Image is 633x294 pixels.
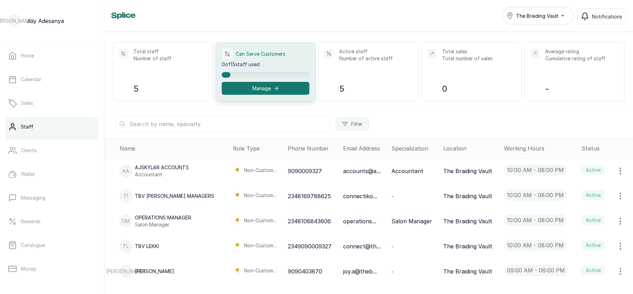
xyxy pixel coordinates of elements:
p: 5 [133,83,207,95]
p: 9090403870 [288,267,322,276]
label: Active [582,190,605,200]
p: Non-Custom... [244,267,277,276]
p: TI [124,193,128,200]
p: TL [123,243,129,250]
p: Non-Custom... [244,167,277,175]
p: Non-Custom... [244,242,277,250]
p: Can Serve Customers [236,51,285,57]
p: The Braiding Vault [443,217,492,225]
p: 10:00 am - 08:00 pm [504,189,567,201]
p: Sales [21,100,33,107]
p: connectiko... [343,192,377,200]
p: Wallet [21,171,35,178]
div: Location [443,144,499,153]
button: The Braiding Vault [502,7,574,24]
p: Active staff [339,48,413,55]
label: Active [582,265,605,275]
p: Accountant [391,167,423,175]
p: Cumulative rating of staff [545,55,619,62]
p: Rewards [21,218,41,225]
a: Sales [6,93,98,113]
p: TBV [PERSON_NAME] Managers [135,193,214,200]
a: Messaging [6,188,98,208]
p: AJSkylar Accounts [135,164,189,171]
p: 0 of 15 staff used [222,61,309,68]
p: Non-Custom... [244,192,277,200]
a: Wallet [6,164,98,184]
a: Home [6,46,98,65]
p: Money [21,265,36,272]
button: Manage [222,82,309,95]
div: Email Address [343,144,386,153]
p: 0 [442,83,516,95]
p: 2348106843606 [288,217,331,225]
input: Search by name, specialty [115,115,330,133]
p: Number of active staff [339,55,413,62]
div: Name [120,144,228,153]
span: Notifications [592,13,622,20]
p: 10:00 am - 08:00 pm [504,240,567,251]
p: 09:00 am - 06:00 pm [504,265,568,276]
p: Number of staff [133,55,207,62]
p: Clients [21,147,36,154]
a: Clients [6,141,98,160]
a: Rewards [6,212,98,231]
div: Working Hours [504,144,576,153]
p: Staff [21,123,33,130]
p: Average rating [545,48,619,55]
a: Staff [6,117,98,137]
a: Calendar [6,70,98,89]
p: The Braiding Vault [443,192,492,200]
span: - [391,243,393,249]
p: Salon Manager [135,221,191,228]
p: Total number of sales [442,55,516,62]
div: Role Type [233,144,283,153]
div: Phone Number [288,144,338,153]
p: The Braiding Vault [443,267,492,276]
p: AA [122,168,129,175]
p: connect@th... [343,242,381,250]
p: 2348169788625 [288,192,331,200]
p: Total sales [442,48,516,55]
span: - [391,269,393,274]
p: [PERSON_NAME] [135,268,174,275]
p: joy.a@theb... [343,267,377,276]
span: - [391,193,393,199]
p: 9090009327 [288,167,322,175]
p: Operations Manager [135,214,191,221]
p: Total staff [133,48,207,55]
span: Filter [351,121,363,127]
p: Non-Custom... [244,217,277,225]
p: Joy Adesanya [26,17,64,25]
p: 10:00 am - 08:00 pm [504,164,567,176]
p: operations... [343,217,376,225]
p: The Braiding Vault [443,242,492,250]
p: OM [122,218,130,225]
p: accounts@a... [343,167,381,175]
span: The Braiding Vault [516,12,559,20]
p: 2349090009327 [288,242,332,250]
label: Active [582,165,605,175]
p: The Braiding Vault [443,167,492,175]
p: 5 [339,83,413,95]
p: Catalogue [21,242,45,249]
p: [PERSON_NAME] [106,268,146,275]
p: Home [21,52,34,59]
a: Catalogue [6,235,98,255]
button: Filter [336,117,369,131]
p: Accountant [135,171,189,178]
button: Notifications [577,8,626,24]
label: Active [582,240,605,250]
p: Salon Manager [391,217,432,225]
div: Status [582,144,630,153]
p: TBV Lekki [135,243,159,250]
label: Active [582,215,605,225]
div: Specialization [391,144,438,153]
p: Calendar [21,76,41,83]
a: Money [6,259,98,279]
p: 10:00 am - 08:00 pm [504,215,567,226]
p: - [545,83,619,95]
p: Messaging [21,194,46,201]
